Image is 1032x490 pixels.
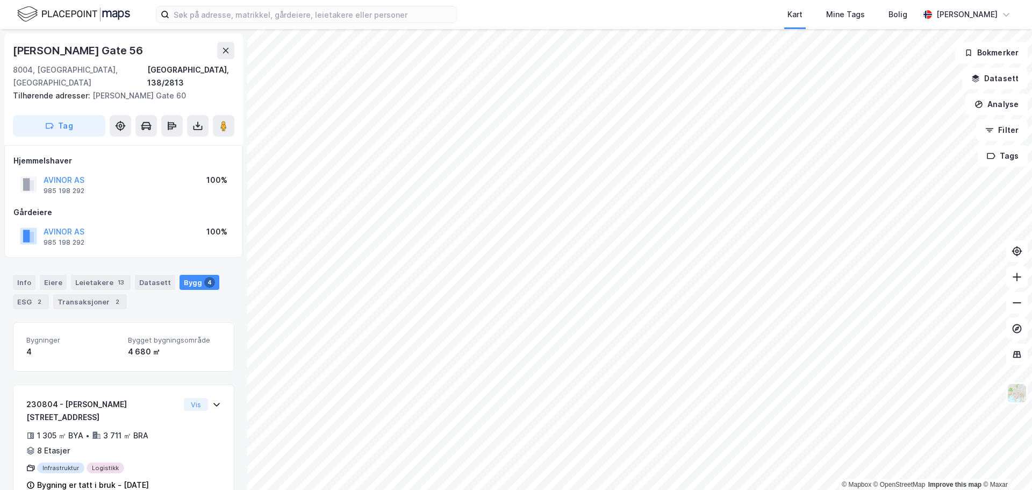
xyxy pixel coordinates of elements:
span: Bygget bygningsområde [128,336,221,345]
div: 985 198 292 [44,187,84,195]
a: OpenStreetMap [873,481,926,488]
img: Z [1007,383,1027,403]
img: logo.f888ab2527a4732fd821a326f86c7f29.svg [17,5,130,24]
div: [GEOGRAPHIC_DATA], 138/2813 [147,63,234,89]
button: Tags [978,145,1028,167]
div: 100% [206,225,227,238]
button: Analyse [965,94,1028,115]
a: Mapbox [842,481,871,488]
div: Kart [787,8,802,21]
button: Bokmerker [955,42,1028,63]
div: 100% [206,174,227,187]
div: 4 680 ㎡ [128,345,221,358]
div: Kontrollprogram for chat [978,438,1032,490]
button: Datasett [962,68,1028,89]
div: [PERSON_NAME] Gate 60 [13,89,226,102]
div: 4 [26,345,119,358]
div: Hjemmelshaver [13,154,234,167]
button: Tag [13,115,105,137]
div: Leietakere [71,275,131,290]
input: Søk på adresse, matrikkel, gårdeiere, leietakere eller personer [169,6,456,23]
div: ESG [13,294,49,309]
button: Vis [184,398,208,411]
span: Bygninger [26,336,119,345]
div: 1 305 ㎡ BYA [37,429,83,442]
iframe: Chat Widget [978,438,1032,490]
span: Tilhørende adresser: [13,91,92,100]
div: 985 198 292 [44,238,84,247]
div: Datasett [135,275,175,290]
div: 230804 - [PERSON_NAME][STREET_ADDRESS] [26,398,180,424]
div: Bolig [888,8,907,21]
div: [PERSON_NAME] Gate 56 [13,42,145,59]
button: Filter [976,119,1028,141]
div: Mine Tags [826,8,865,21]
div: Info [13,275,35,290]
div: 4 [204,277,215,288]
div: Gårdeiere [13,206,234,219]
div: Bygg [180,275,219,290]
div: 3 711 ㎡ BRA [103,429,148,442]
div: 8 Etasjer [37,444,70,457]
div: 8004, [GEOGRAPHIC_DATA], [GEOGRAPHIC_DATA] [13,63,147,89]
div: • [85,431,90,440]
div: 2 [34,296,45,307]
div: 2 [112,296,123,307]
div: [PERSON_NAME] [936,8,998,21]
div: 13 [116,277,126,288]
a: Improve this map [928,481,981,488]
div: Eiere [40,275,67,290]
div: Transaksjoner [53,294,127,309]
